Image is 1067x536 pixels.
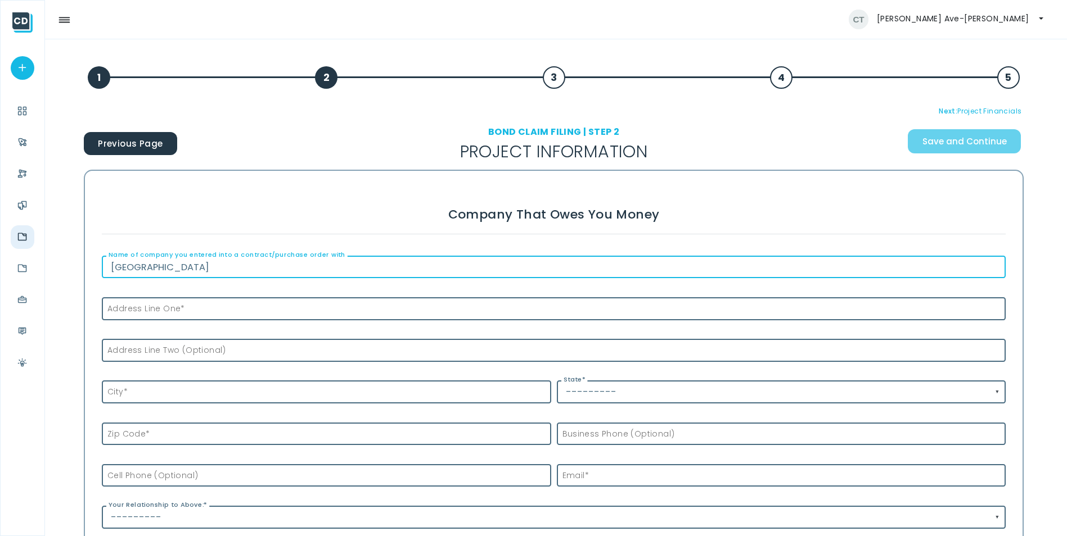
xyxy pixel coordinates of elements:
[106,500,209,510] label: Your Relationship to Above:
[102,428,150,440] label: Zip Code
[770,62,793,98] a: 4
[106,250,348,260] label: Name of company you entered into a contract/purchase order with
[557,470,589,482] label: Email
[561,375,588,385] label: State
[997,62,1020,98] a: 5
[939,106,957,116] strong: Next:
[102,303,185,315] label: Address Line One
[84,132,177,155] a: Previous Page
[543,66,565,89] div: 3
[102,386,128,398] label: City
[557,428,675,440] label: Business Phone (Optional)
[102,196,1006,234] h3: Company that Owes you Money
[997,66,1020,89] div: 5
[315,62,337,99] a: 2
[877,13,1029,24] span: [PERSON_NAME] Ave-[PERSON_NAME]
[102,344,226,356] label: Address Line Two (Optional)
[319,126,789,137] h1: BOND CLAIM FILING | Step 2
[1011,482,1067,536] iframe: Chat Widget
[88,66,110,89] div: 1
[88,62,110,98] a: 1
[315,66,337,89] div: 2
[12,12,33,33] img: favicon.png
[770,66,793,89] div: 4
[102,470,198,482] label: Cell Phone (Optional)
[319,142,789,162] h2: Project Information
[543,62,565,98] a: 3
[937,106,1024,119] div: Project Financials
[98,138,163,149] span: Previous Page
